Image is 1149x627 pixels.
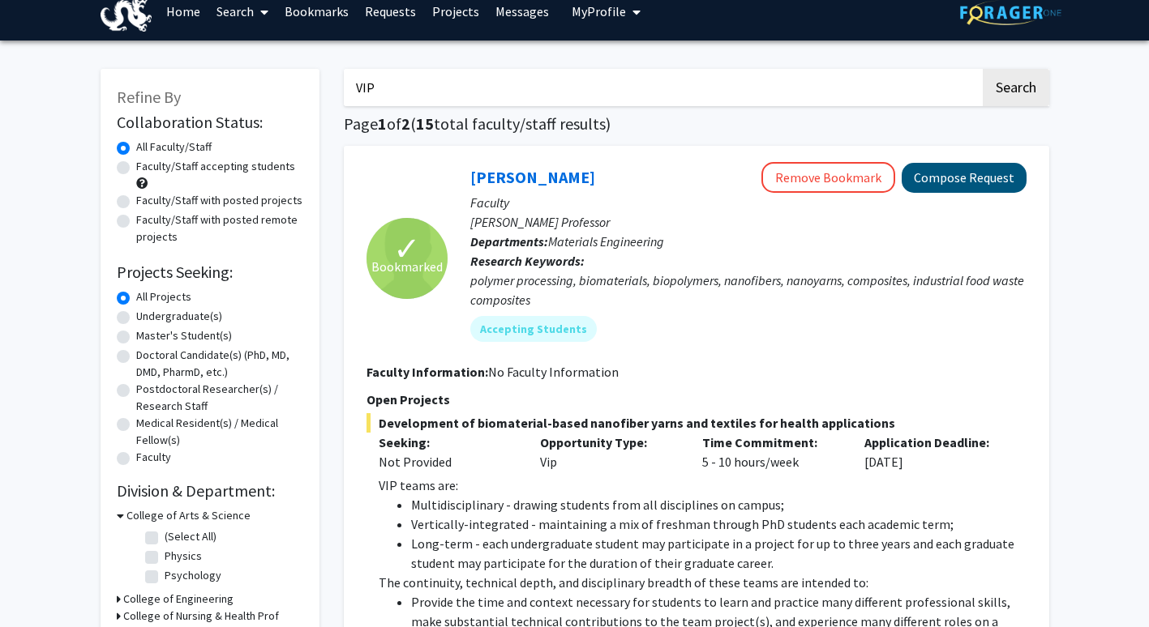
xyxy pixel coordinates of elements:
[393,241,421,257] span: ✓
[378,113,387,134] span: 1
[902,163,1027,193] button: Compose Request to Caroline Schauer
[165,567,221,584] label: Psychology
[411,534,1027,573] li: Long-term - each undergraduate student may participate in a project for up to three years and eac...
[165,528,217,545] label: (Select All)
[12,554,69,615] iframe: Chat
[344,114,1049,134] h1: Page of ( total faculty/staff results)
[528,433,690,471] div: Vip
[136,288,191,305] label: All Projects
[411,495,1027,514] li: Multidisciplinary - drawing students from all disciplines on campus;
[126,507,251,524] h3: College of Arts & Science
[470,271,1027,309] div: polymer processing, biomaterials, biopolymers, nanofibers, nanoyarns, composites, industrial food...
[136,327,232,344] label: Master's Student(s)
[367,390,1027,409] p: Open Projects
[117,87,181,107] span: Refine By
[123,608,279,625] h3: College of Nursing & Health Prof
[136,381,303,415] label: Postdoctoral Researcher(s) / Research Staff
[761,162,895,193] button: Remove Bookmark
[470,233,548,250] b: Departments:
[136,308,222,325] label: Undergraduate(s)
[983,69,1049,106] button: Search
[379,433,517,452] p: Seeking:
[470,316,597,342] mat-chip: Accepting Students
[344,69,980,106] input: Search Keywords
[470,167,595,187] a: [PERSON_NAME]
[367,413,1027,433] span: Development of biomaterial-based nanofiber yarns and textiles for health applications
[540,433,678,452] p: Opportunity Type:
[488,364,619,380] span: No Faculty Information
[401,113,410,134] span: 2
[371,257,443,276] span: Bookmarked
[416,113,434,134] span: 15
[690,433,852,471] div: 5 - 10 hours/week
[117,113,303,132] h2: Collaboration Status:
[136,449,171,466] label: Faculty
[470,193,1027,212] p: Faculty
[470,253,585,269] b: Research Keywords:
[379,452,517,471] div: Not Provided
[136,192,302,209] label: Faculty/Staff with posted projects
[548,233,664,250] span: Materials Engineering
[702,433,840,452] p: Time Commitment:
[136,139,212,156] label: All Faculty/Staff
[165,548,202,565] label: Physics
[864,433,1002,452] p: Application Deadline:
[367,364,488,380] b: Faculty Information:
[117,262,303,282] h2: Projects Seeking:
[136,158,295,175] label: Faculty/Staff accepting students
[379,476,1027,495] p: VIP teams are:
[572,3,626,19] span: My Profile
[136,211,303,245] label: Faculty/Staff with posted remote projects
[136,347,303,381] label: Doctoral Candidate(s) (PhD, MD, DMD, PharmD, etc.)
[852,433,1014,471] div: [DATE]
[123,591,234,608] h3: College of Engineering
[379,573,1027,592] p: The continuity, technical depth, and disciplinary breadth of these teams are intended to:
[136,415,303,449] label: Medical Resident(s) / Medical Fellow(s)
[470,212,1027,232] p: [PERSON_NAME] Professor
[117,481,303,501] h2: Division & Department:
[411,514,1027,534] li: Vertically-integrated - maintaining a mix of freshman through PhD students each academic term;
